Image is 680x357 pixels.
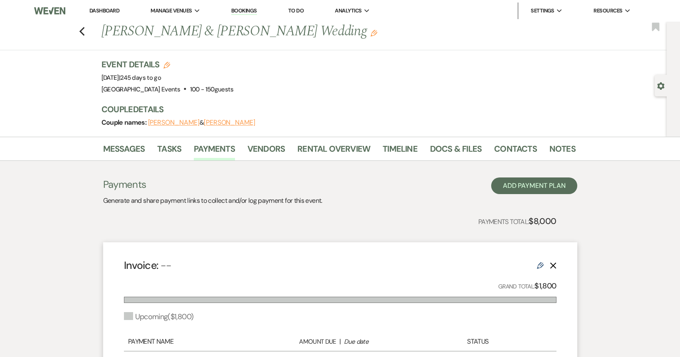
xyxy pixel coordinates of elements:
[124,311,194,323] div: Upcoming ( $1,800 )
[119,74,161,82] span: |
[101,85,181,94] span: [GEOGRAPHIC_DATA] Events
[260,337,336,347] div: Amount Due
[529,216,556,227] strong: $8,000
[103,177,322,192] h3: Payments
[34,2,66,20] img: Weven Logo
[657,81,665,89] button: Open lead details
[157,142,181,160] a: Tasks
[549,142,576,160] a: Notes
[498,280,556,292] p: Grand Total:
[161,259,172,272] span: --
[247,142,285,160] a: Vendors
[494,142,537,160] a: Contacts
[383,142,418,160] a: Timeline
[534,281,556,291] strong: $1,800
[425,337,531,347] div: Status
[148,119,200,126] button: [PERSON_NAME]
[151,7,192,15] span: Manage Venues
[531,7,554,15] span: Settings
[297,142,370,160] a: Rental Overview
[128,337,255,347] div: Payment Name
[593,7,622,15] span: Resources
[120,74,161,82] span: 245 days to go
[288,7,304,14] a: To Do
[101,118,148,127] span: Couple names:
[430,142,482,160] a: Docs & Files
[335,7,361,15] span: Analytics
[101,74,161,82] span: [DATE]
[103,142,145,160] a: Messages
[255,337,425,347] div: |
[101,59,233,70] h3: Event Details
[148,118,255,127] span: &
[124,258,172,273] h4: Invoice:
[194,142,235,160] a: Payments
[204,119,255,126] button: [PERSON_NAME]
[190,85,233,94] span: 100 - 150 guests
[103,195,322,206] p: Generate and share payment links to collect and/or log payment for this event.
[478,214,556,228] p: Payments Total:
[371,29,377,37] button: Edit
[491,177,577,194] button: Add Payment Plan
[231,7,257,15] a: Bookings
[101,103,567,115] h3: Couple Details
[101,22,474,42] h1: [PERSON_NAME] & [PERSON_NAME] Wedding
[344,337,420,347] div: Due date
[89,7,119,14] a: Dashboard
